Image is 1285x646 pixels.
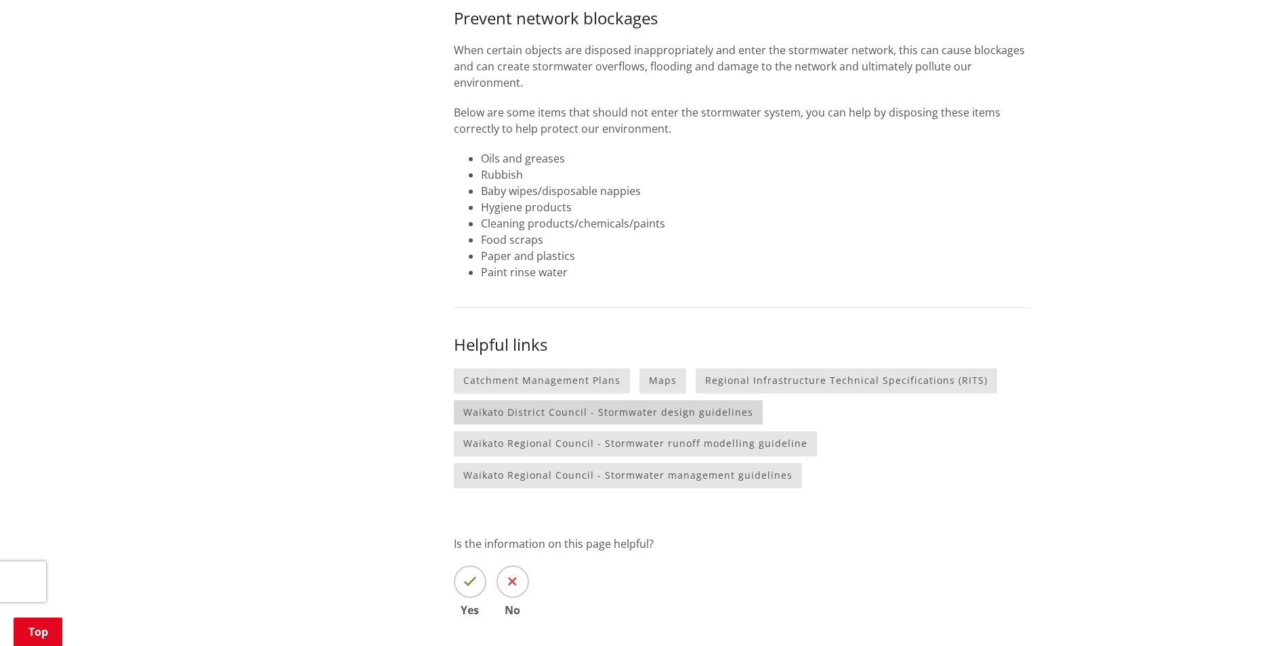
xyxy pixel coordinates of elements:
p: Below are some items that should not enter the stormwater system, you can help by disposing these... [454,104,1031,137]
iframe: Messenger Launcher [1223,589,1271,638]
p: Is the information on this page helpful? [454,536,1031,552]
li: Rubbish [481,167,1031,183]
a: Catchment Management Plans [454,368,630,393]
li: Paper and plastics [481,248,1031,264]
span: Yes [454,605,486,616]
a: Regional Infrastructure Technical Specifications (RITS) [696,368,997,393]
p: When certain objects are disposed inappropriately and enter the stormwater network, this can caus... [454,42,1031,91]
li: Paint rinse water [481,264,1031,280]
h3: Prevent network blockages [454,9,1031,28]
li: Hygiene products [481,199,1031,215]
span: No [497,605,529,616]
a: Waikato District Council - Stormwater design guidelines [454,400,763,425]
a: Waikato Regional Council - Stormwater management guidelines [454,463,802,488]
li: Oils and greases [481,150,1031,167]
h3: Helpful links [454,335,1031,355]
li: Baby wipes/disposable nappies [481,183,1031,199]
a: Waikato Regional Council - Stormwater runoff modelling guideline [454,431,817,456]
li: Cleaning products/chemicals/paints [481,215,1031,232]
a: Maps [639,368,686,393]
li: Food scraps [481,232,1031,248]
a: Top [14,618,62,646]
